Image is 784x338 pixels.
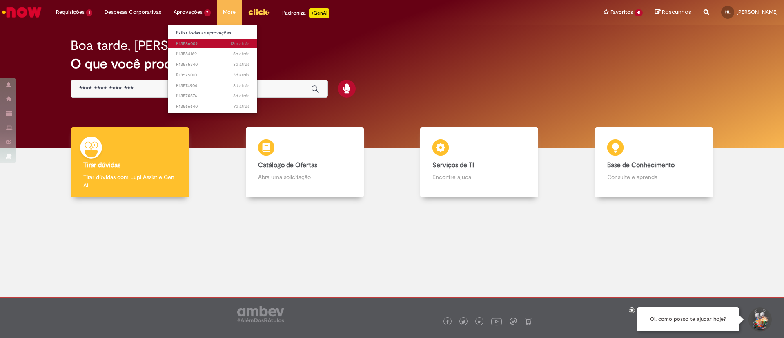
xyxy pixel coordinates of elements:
[176,72,249,78] span: R13575010
[218,127,392,198] a: Catálogo de Ofertas Abra uma solicitação
[258,173,352,181] p: Abra uma solicitação
[56,8,85,16] span: Requisições
[168,29,258,38] a: Exibir todas as aprovações
[635,9,643,16] span: 41
[258,161,317,169] b: Catálogo de Ofertas
[309,8,329,18] p: +GenAi
[83,161,120,169] b: Tirar dúvidas
[510,318,517,325] img: logo_footer_workplace.png
[610,8,633,16] span: Favoritos
[637,307,739,331] div: Oi, como posso te ajudar hoje?
[461,320,465,324] img: logo_footer_twitter.png
[567,127,742,198] a: Base de Conhecimento Consulte e aprenda
[233,83,249,89] span: 3d atrás
[525,318,532,325] img: logo_footer_naosei.png
[71,38,236,53] h2: Boa tarde, [PERSON_NAME]
[230,40,249,47] time: 01/10/2025 13:38:49
[168,92,258,101] a: Aberto R13570576 :
[233,61,249,67] span: 3d atrás
[168,71,258,80] a: Aberto R13575010 :
[223,8,236,16] span: More
[234,103,249,110] span: 7d atrás
[432,161,474,169] b: Serviços de TI
[176,61,249,68] span: R13575340
[176,51,249,57] span: R13584169
[105,8,161,16] span: Despesas Corporativas
[168,60,258,69] a: Aberto R13575340 :
[176,83,249,89] span: R13574904
[83,173,177,189] p: Tirar dúvidas com Lupi Assist e Gen Ai
[607,161,675,169] b: Base de Conhecimento
[168,39,258,48] a: Aberto R13586009 :
[234,103,249,110] time: 25/09/2025 13:32:46
[655,9,691,16] a: Rascunhos
[237,306,284,322] img: logo_footer_ambev_rotulo_gray.png
[233,83,249,89] time: 29/09/2025 08:23:23
[491,316,502,327] img: logo_footer_youtube.png
[662,8,691,16] span: Rascunhos
[432,173,526,181] p: Encontre ajuda
[282,8,329,18] div: Padroniza
[230,40,249,47] span: 13m atrás
[167,25,258,114] ul: Aprovações
[233,72,249,78] time: 29/09/2025 08:44:02
[248,6,270,18] img: click_logo_yellow_360x200.png
[176,103,249,110] span: R13566640
[233,61,249,67] time: 29/09/2025 09:30:59
[478,320,482,325] img: logo_footer_linkedin.png
[1,4,43,20] img: ServiceNow
[43,127,218,198] a: Tirar dúvidas Tirar dúvidas com Lupi Assist e Gen Ai
[607,173,701,181] p: Consulte e aprenda
[737,9,778,16] span: [PERSON_NAME]
[747,307,772,332] button: Iniciar Conversa de Suporte
[204,9,211,16] span: 7
[168,102,258,111] a: Aberto R13566640 :
[174,8,203,16] span: Aprovações
[392,127,567,198] a: Serviços de TI Encontre ajuda
[233,51,249,57] span: 5h atrás
[233,93,249,99] span: 6d atrás
[86,9,92,16] span: 1
[176,40,249,47] span: R13586009
[176,93,249,99] span: R13570576
[725,9,731,15] span: HL
[71,57,714,71] h2: O que você procura hoje?
[168,81,258,90] a: Aberto R13574904 :
[233,72,249,78] span: 3d atrás
[233,93,249,99] time: 26/09/2025 13:24:42
[445,320,450,324] img: logo_footer_facebook.png
[168,49,258,58] a: Aberto R13584169 :
[233,51,249,57] time: 01/10/2025 08:37:15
